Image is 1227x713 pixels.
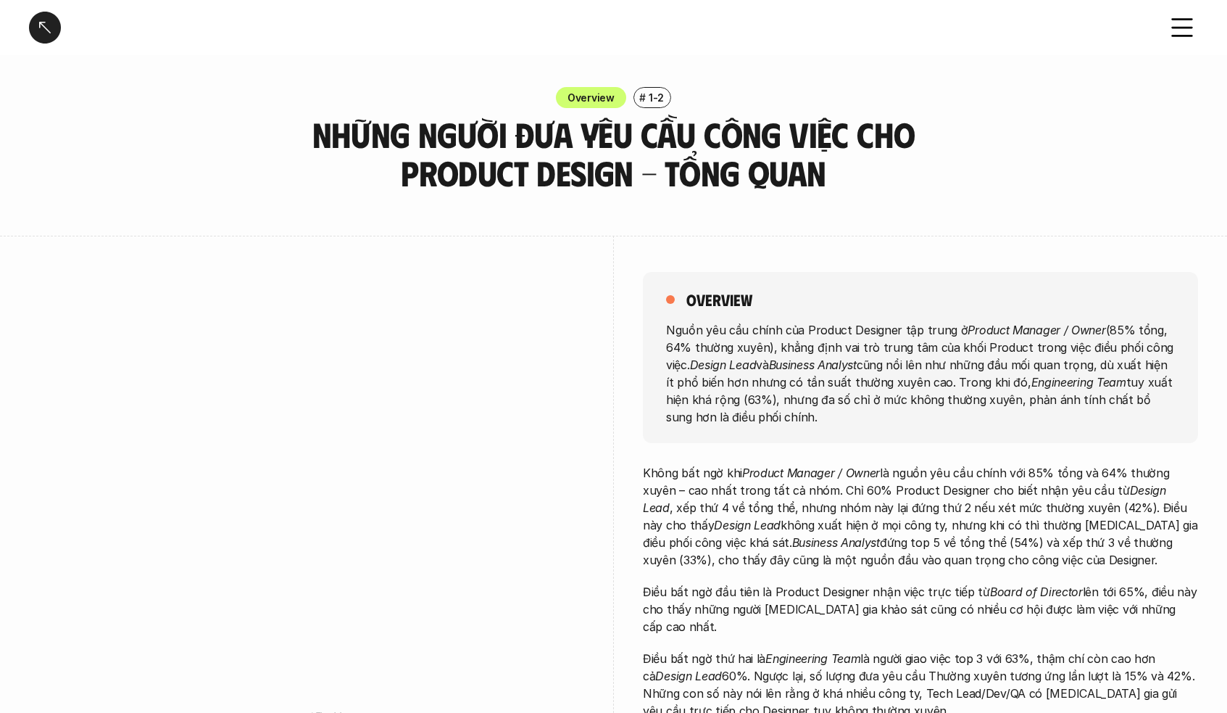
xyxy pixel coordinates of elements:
[29,272,584,707] iframe: Interactive or visual content
[1031,374,1126,389] em: Engineering Team
[643,583,1198,635] p: Điều bất ngờ đầu tiên là Product Designer nhận việc trực tiếp từ lên tới 65%, điều này cho thấy n...
[643,464,1198,569] p: Không bất ngờ khi là nguồn yêu cầu chính với 85% tổng và 64% thường xuyên – cao nhất trong tất cả...
[714,518,781,532] em: Design Lead
[666,321,1175,425] p: Nguồn yêu cầu chính của Product Designer tập trung ở (85% tổng, 64% thường xuyên), khẳng định vai...
[742,466,880,480] em: Product Manager / Owner
[639,92,646,103] h6: #
[968,322,1105,337] em: Product Manager / Owner
[567,90,615,105] p: Overview
[690,357,757,371] em: Design Lead
[792,535,880,550] em: Business Analyst
[990,585,1083,599] em: Board of Director
[769,357,857,371] em: Business Analyst
[306,115,922,192] h3: Những người đưa yêu cầu công việc cho Product Design - Tổng quan
[649,90,664,105] p: 1-2
[765,651,860,666] em: Engineering Team
[655,669,722,683] em: Design Lead
[686,289,752,310] h5: overview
